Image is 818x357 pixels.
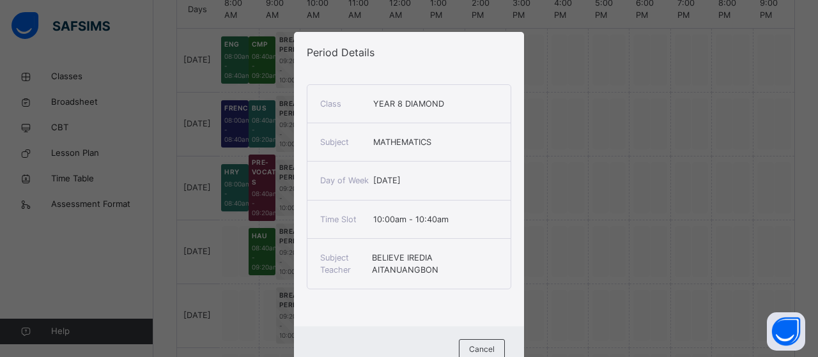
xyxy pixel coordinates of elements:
[320,215,357,224] span: Time Slot
[320,137,349,147] span: Subject
[307,45,374,60] span: Period Details
[372,253,438,275] span: BELIEVE IREDIA AITANUANGBON
[320,253,351,275] span: Subject Teacher
[469,344,495,355] span: Cancel
[373,137,431,147] span: MATHEMATICS
[320,176,369,185] span: Day of Week
[373,99,444,109] span: YEAR 8 DIAMOND
[767,312,805,351] button: Open asap
[373,215,449,224] span: 10:00am - 10:40am
[320,99,341,109] span: Class
[373,176,401,185] span: [DATE]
